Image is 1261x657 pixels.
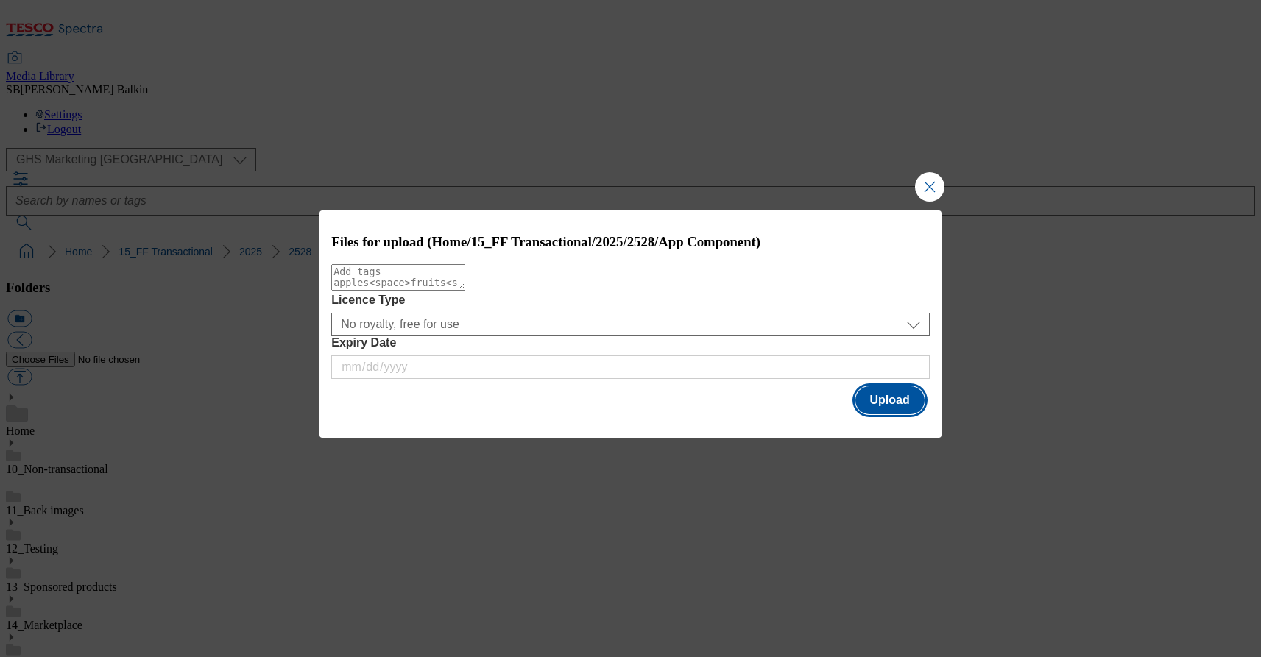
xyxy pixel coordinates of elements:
h3: Files for upload (Home/15_FF Transactional/2025/2528/App Component) [331,234,930,250]
div: Modal [319,210,942,438]
button: Upload [855,386,925,414]
button: Close Modal [915,172,944,202]
label: Expiry Date [331,336,930,349]
label: Licence Type [331,294,930,307]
